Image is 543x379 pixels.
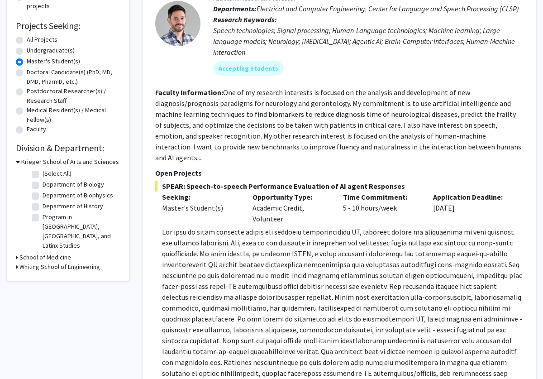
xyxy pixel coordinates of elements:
h3: Krieger School of Arts and Sciences [21,157,119,167]
label: Department of Biology [43,180,104,189]
div: [DATE] [426,192,517,224]
div: Speech technologies; Signal processing; Human-Language technologies; Machine learning; Large lang... [213,25,524,58]
h2: Division & Department: [16,143,120,154]
h3: School of Medicine [19,253,71,262]
label: Program in [GEOGRAPHIC_DATA], [GEOGRAPHIC_DATA], and Latinx Studies [43,212,118,250]
div: Master's Student(s) [162,202,239,213]
p: Opportunity Type: [252,192,329,202]
span: SPEAR: Speech-to-speech Performance Evaluation of AI agent Responses [155,181,524,192]
iframe: Chat [7,338,38,372]
label: Faculty [27,125,46,134]
label: Doctoral Candidate(s) (PhD, MD, DMD, PharmD, etc.) [27,67,120,86]
b: Research Keywords: [213,15,277,24]
label: Master's Student(s) [27,57,80,66]
div: Academic Credit, Volunteer [246,192,336,224]
fg-read-more: One of my research interests is focused on the analysis and development of new diagnosis/prognosi... [155,88,521,162]
h2: Projects Seeking: [16,20,120,31]
div: 5 - 10 hours/week [336,192,427,224]
p: Seeking: [162,192,239,202]
label: Department of History [43,201,103,211]
label: Department of Biophysics [43,191,113,200]
b: Departments: [213,4,257,13]
b: Faculty Information: [155,88,223,97]
h3: Whiting School of Engineering [19,262,100,272]
label: (Select All) [43,169,71,178]
span: Electrical and Computer Engineering, Center for Language and Speech Processing (CLSP) [257,4,519,13]
label: Postdoctoral Researcher(s) / Research Staff [27,86,120,106]
label: Undergraduate(s) [27,46,75,55]
p: Time Commitment: [343,192,420,202]
label: All Projects [27,35,57,44]
p: Application Deadline: [433,192,510,202]
p: Open Projects [155,168,524,178]
mat-chip: Accepting Students [213,61,284,76]
label: Medical Resident(s) / Medical Fellow(s) [27,106,120,125]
